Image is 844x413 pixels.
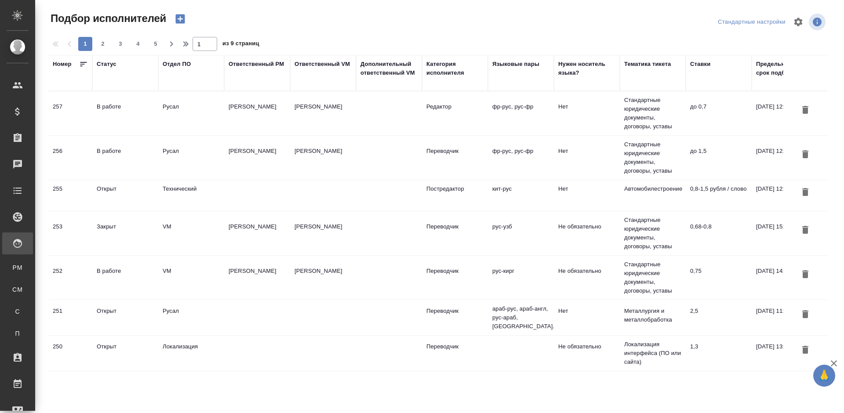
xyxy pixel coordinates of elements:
[170,11,191,26] button: Создать
[158,302,224,333] td: Русал
[97,147,154,156] div: В работе
[290,98,356,129] td: [PERSON_NAME]
[131,37,145,51] button: 4
[149,40,163,48] span: 5
[620,211,686,255] td: Стандартные юридические документы, договоры, уставы
[222,38,259,51] span: из 9 страниц
[809,14,827,30] span: Посмотреть информацию
[158,180,224,211] td: Технический
[492,304,549,331] p: араб-рус, араб-англ, рус-араб, [GEOGRAPHIC_DATA]...
[224,262,290,293] td: [PERSON_NAME]
[11,307,24,316] span: С
[97,267,154,275] div: В работе
[752,142,818,173] td: [DATE] 12:00
[798,147,813,163] button: Удалить
[11,263,24,272] span: PM
[558,60,615,77] div: Нужен носитель языка?
[492,60,539,69] div: Языковые пары
[798,185,813,201] button: Удалить
[149,37,163,51] button: 5
[224,98,290,129] td: [PERSON_NAME]
[53,307,88,315] div: 251
[229,60,284,69] div: Ответственный PM
[158,142,224,173] td: Русал
[158,338,224,369] td: Локализация
[97,60,116,69] div: Статус
[97,222,154,231] div: Закрыт
[752,302,818,333] td: [DATE] 11:51
[813,365,835,387] button: 🙏
[96,40,110,48] span: 2
[113,37,127,51] button: 3
[290,262,356,293] td: [PERSON_NAME]
[290,142,356,173] td: [PERSON_NAME]
[224,142,290,173] td: [PERSON_NAME]
[422,262,488,293] td: Переводчик
[53,60,72,69] div: Номер
[53,342,88,351] div: 250
[422,180,488,211] td: Постредактор
[426,60,484,77] div: Категория исполнителя
[686,180,752,211] td: 0,8-1,5 рубля / слово
[131,40,145,48] span: 4
[492,102,549,111] p: фр-рус, рус-фр
[7,259,29,276] a: PM
[158,218,224,249] td: VM
[492,147,549,156] p: фр-рус, рус-фр
[554,338,620,369] td: Не обязательно
[798,102,813,119] button: Удалить
[752,98,818,129] td: [DATE] 12:00
[97,342,154,351] div: Открыт
[620,136,686,180] td: Стандартные юридические документы, договоры, уставы
[620,91,686,135] td: Стандартные юридические документы, договоры, уставы
[7,281,29,298] a: CM
[686,262,752,293] td: 0,75
[624,60,671,69] div: Тематика тикета
[756,60,804,77] div: Предельный срок подбора
[163,60,191,69] div: Отдел ПО
[422,218,488,249] td: Переводчик
[554,302,620,333] td: Нет
[752,218,818,249] td: [DATE] 15:55
[422,302,488,333] td: Переводчик
[554,142,620,173] td: Нет
[716,15,788,29] div: split button
[554,218,620,249] td: Не обязательно
[554,98,620,129] td: Нет
[686,338,752,369] td: 1,3
[422,142,488,173] td: Переводчик
[224,218,290,249] td: [PERSON_NAME]
[686,98,752,129] td: до 0,7
[7,303,29,320] a: С
[11,285,24,294] span: CM
[422,338,488,369] td: Переводчик
[97,102,154,111] div: В работе
[752,180,818,211] td: [DATE] 12:00
[295,60,350,69] div: Ответственный VM
[158,262,224,293] td: VM
[752,262,818,293] td: [DATE] 14:32
[11,329,24,338] span: П
[752,338,818,369] td: [DATE] 13:23
[290,218,356,249] td: [PERSON_NAME]
[686,142,752,173] td: до 1,5
[686,218,752,249] td: 0,68-0,8
[798,222,813,239] button: Удалить
[53,147,88,156] div: 256
[96,37,110,51] button: 2
[158,98,224,129] td: Русал
[798,307,813,323] button: Удалить
[97,185,154,193] div: Открыт
[817,366,832,385] span: 🙏
[48,11,166,25] span: Подбор исполнителей
[492,222,549,231] p: рус-узб
[53,267,88,275] div: 252
[492,185,549,193] p: кит-рус
[686,302,752,333] td: 2,5
[53,185,88,193] div: 255
[620,256,686,300] td: Стандартные юридические документы, договоры, уставы
[53,222,88,231] div: 253
[492,267,549,275] p: рус-кирг
[620,180,686,211] td: Автомобилестроение
[360,60,418,77] div: Дополнительный ответственный VM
